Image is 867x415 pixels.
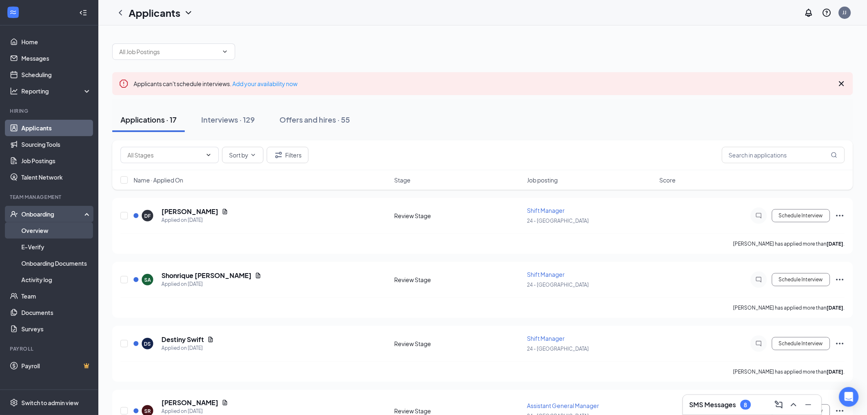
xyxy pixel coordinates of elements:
span: Assistant General Manager [527,402,599,409]
a: Sourcing Tools [21,136,91,153]
svg: MagnifyingGlass [831,152,837,158]
a: Scheduling [21,66,91,83]
a: E-Verify [21,239,91,255]
span: 24 - [GEOGRAPHIC_DATA] [527,282,589,288]
span: Score [660,176,676,184]
a: Overview [21,222,91,239]
span: Shift Manager [527,207,565,214]
h1: Applicants [129,6,180,20]
svg: WorkstreamLogo [9,8,17,16]
span: Shift Manager [527,335,565,342]
svg: ChatInactive [754,212,764,219]
div: Review Stage [394,340,522,348]
div: Review Stage [394,407,522,415]
div: Review Stage [394,212,522,220]
span: 24 - [GEOGRAPHIC_DATA] [527,218,589,224]
div: Applied on [DATE] [161,280,261,288]
svg: Document [222,208,228,215]
svg: Cross [837,79,847,89]
div: Open Intercom Messenger [839,387,859,407]
div: Interviews · 129 [201,114,255,125]
svg: Minimize [803,400,813,410]
h5: [PERSON_NAME] [161,207,218,216]
div: Hiring [10,107,90,114]
div: 8 [744,401,747,408]
div: SR [144,408,151,415]
svg: ChevronDown [222,48,228,55]
svg: QuestionInfo [822,8,832,18]
b: [DATE] [827,369,844,375]
svg: ChevronUp [789,400,799,410]
svg: ComposeMessage [774,400,784,410]
div: Team Management [10,194,90,201]
input: All Stages [127,150,202,160]
svg: Filter [274,150,284,160]
div: Applied on [DATE] [161,344,214,352]
div: Offers and hires · 55 [279,114,350,125]
div: Reporting [21,87,92,95]
input: All Job Postings [119,47,218,56]
svg: Document [255,272,261,279]
svg: Error [119,79,129,89]
button: Sort byChevronDown [222,147,263,163]
svg: ChatInactive [754,340,764,347]
a: Add your availability now [232,80,297,87]
a: Talent Network [21,169,91,185]
button: Minimize [802,398,815,411]
div: DS [144,340,151,347]
svg: Analysis [10,87,18,95]
span: Job posting [527,176,558,184]
div: Review Stage [394,276,522,284]
b: [DATE] [827,305,844,311]
span: Name · Applied On [134,176,183,184]
button: ChevronUp [787,398,800,411]
button: ComposeMessage [772,398,785,411]
svg: Document [222,399,228,406]
div: JJ [843,9,847,16]
button: Schedule Interview [772,337,830,350]
svg: Document [207,336,214,343]
a: Job Postings [21,153,91,169]
p: [PERSON_NAME] has applied more than . [733,240,845,247]
svg: ChevronDown [250,152,256,158]
button: Schedule Interview [772,273,830,286]
div: DF [144,212,151,219]
div: Applications · 17 [120,114,177,125]
input: Search in applications [722,147,845,163]
div: SA [144,276,151,283]
span: Stage [394,176,411,184]
svg: Ellipses [835,211,845,221]
div: Payroll [10,345,90,352]
svg: Notifications [804,8,814,18]
a: Team [21,288,91,304]
svg: Ellipses [835,275,845,285]
a: Applicants [21,120,91,136]
p: [PERSON_NAME] has applied more than . [733,368,845,375]
svg: ChevronLeft [116,8,125,18]
b: [DATE] [827,241,844,247]
a: PayrollCrown [21,358,91,374]
a: Surveys [21,321,91,337]
h5: Shonrique [PERSON_NAME] [161,271,252,280]
svg: ChevronDown [184,8,193,18]
a: Onboarding Documents [21,255,91,271]
span: 24 - [GEOGRAPHIC_DATA] [527,346,589,352]
span: Sort by [229,152,248,158]
h5: [PERSON_NAME] [161,398,218,407]
span: Applicants can't schedule interviews. [134,80,297,87]
a: Messages [21,50,91,66]
p: [PERSON_NAME] has applied more than . [733,304,845,311]
button: Filter Filters [267,147,309,163]
a: Activity log [21,271,91,288]
span: Shift Manager [527,271,565,278]
button: Schedule Interview [772,209,830,222]
h5: Destiny Swift [161,335,204,344]
svg: Collapse [79,9,87,17]
svg: UserCheck [10,210,18,218]
h3: SMS Messages [690,400,736,409]
a: Home [21,34,91,50]
div: Onboarding [21,210,84,218]
svg: ChatInactive [754,276,764,283]
svg: Settings [10,399,18,407]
